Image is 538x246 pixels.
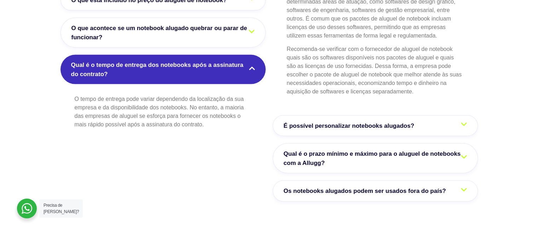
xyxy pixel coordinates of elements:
[71,61,255,79] span: Qual é o tempo de entrega dos notebooks após a assinatura do contrato?
[273,181,478,202] a: Os notebooks alugados podem ser usados fora do país?
[60,55,266,84] a: Qual é o tempo de entrega dos notebooks após a assinatura do contrato?
[44,203,79,214] span: Precisa de [PERSON_NAME]?
[71,24,255,42] span: O que acontece se um notebook alugado quebrar ou parar de funcionar?
[273,115,478,137] a: É possível personalizar notebooks alugados?
[75,95,251,129] p: O tempo de entrega pode variar dependendo da localização da sua empresa e da disponibilidade dos ...
[284,149,467,167] span: Qual é o prazo mínimo e máximo para o aluguel de notebooks com a Allugg?
[503,212,538,246] div: Widget de chat
[284,187,450,196] span: Os notebooks alugados podem ser usados fora do país?
[503,212,538,246] iframe: Chat Widget
[60,18,266,48] a: O que acontece se um notebook alugado quebrar ou parar de funcionar?
[287,45,464,96] p: Recomenda-se verificar com o fornecedor de aluguel de notebook quais são os softwares disponíveis...
[273,143,478,173] a: Qual é o prazo mínimo e máximo para o aluguel de notebooks com a Allugg?
[284,121,418,131] span: É possível personalizar notebooks alugados?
